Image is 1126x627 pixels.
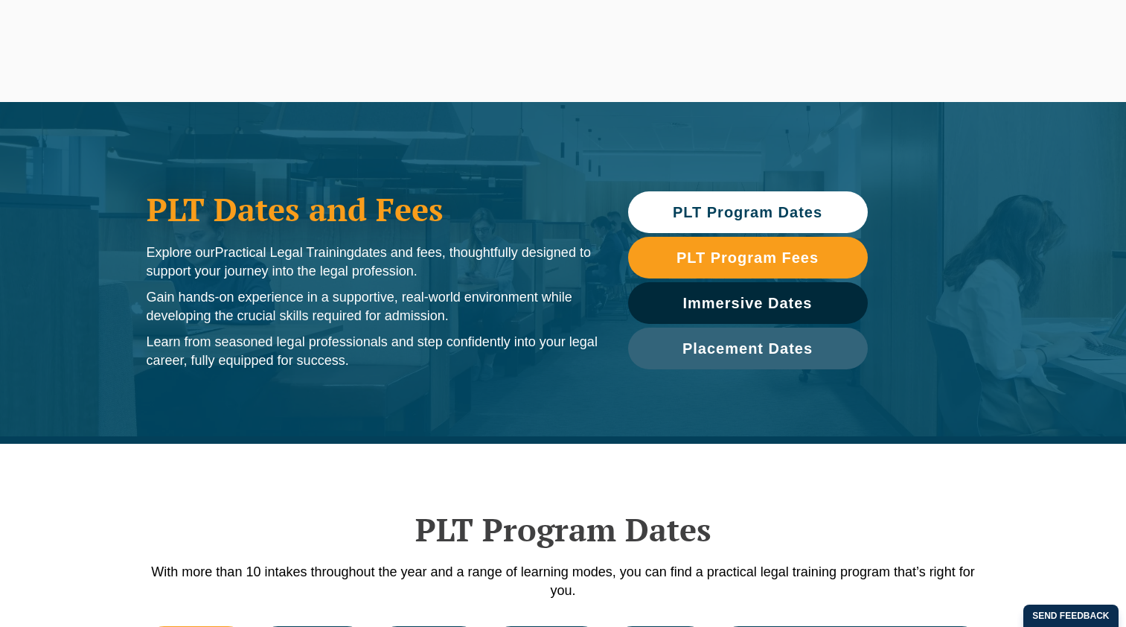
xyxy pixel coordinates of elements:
a: PLT Program Fees [628,237,868,279]
p: Explore our dates and fees, thoughtfully designed to support your journey into the legal profession. [147,244,598,281]
p: With more than 10 intakes throughout the year and a range of learning modes, you can find a pract... [139,563,988,600]
span: Immersive Dates [683,296,813,311]
span: Placement Dates [682,341,813,356]
h1: PLT Dates and Fees [147,191,598,228]
a: PLT Program Dates [628,191,868,233]
p: Gain hands-on experience in a supportive, real-world environment while developing the crucial ski... [147,288,598,325]
h2: PLT Program Dates [139,511,988,548]
span: PLT Program Fees [676,250,819,265]
span: Practical Legal Training [215,245,354,260]
span: PLT Program Dates [673,205,822,220]
a: Placement Dates [628,328,868,369]
p: Learn from seasoned legal professionals and step confidently into your legal career, fully equipp... [147,333,598,370]
a: Immersive Dates [628,282,868,324]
